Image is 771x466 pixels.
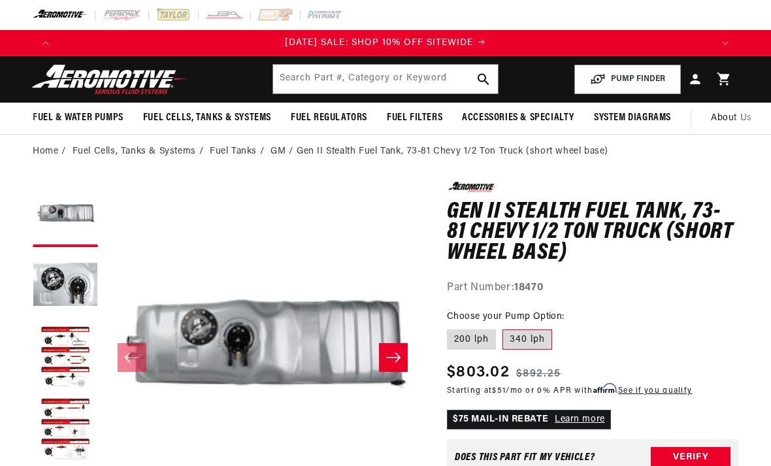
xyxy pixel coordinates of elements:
[33,144,58,159] a: Home
[23,103,133,133] summary: Fuel & Water Pumps
[447,384,692,397] p: Starting at /mo or 0% APR with .
[59,36,712,50] div: Announcement
[594,111,671,125] span: System Diagrams
[379,343,408,372] button: Slide right
[447,361,510,384] span: $803.02
[712,30,738,56] button: Translation missing: en.sections.announcements.next_announcement
[462,111,574,125] span: Accessories & Specialty
[514,282,543,293] strong: 18470
[452,103,584,133] summary: Accessories & Specialty
[210,144,257,159] a: Fuel Tanks
[33,397,98,463] button: Load image 4 in gallery view
[33,182,98,247] button: Load image 1 in gallery view
[711,113,752,123] span: About Us
[59,36,712,50] div: 1 of 3
[291,111,367,125] span: Fuel Regulators
[447,202,738,264] h1: Gen II Stealth Fuel Tank, 73-81 Chevy 1/2 Ton Truck (short wheel base)
[516,366,561,382] s: $892.25
[271,144,286,159] a: GM
[701,103,762,134] a: About Us
[455,452,595,463] div: Does This part fit My vehicle?
[33,325,98,391] button: Load image 3 in gallery view
[387,111,442,125] span: Fuel Filters
[297,144,608,159] li: Gen II Stealth Fuel Tank, 73-81 Chevy 1/2 Ton Truck (short wheel base)
[33,111,123,125] span: Fuel & Water Pumps
[492,387,506,395] span: $51
[273,65,499,93] input: Search by Part Number, Category or Keyword
[574,65,681,94] button: PUMP FINDER
[584,103,681,133] summary: System Diagrams
[59,36,712,50] a: [DATE] SALE: SHOP 10% OFF SITEWIDE
[28,64,191,95] img: Aeromotive
[447,310,566,324] legend: Choose your Pump Option:
[447,410,611,429] p: $75 MAIL-IN REBATE
[618,387,692,395] a: See if you qualify - Learn more about Affirm Financing (opens in modal)
[73,144,207,159] li: Fuel Cells, Tanks & Systems
[33,144,738,159] nav: breadcrumbs
[555,414,605,424] a: Learn more
[447,280,738,297] div: Part Number:
[133,103,281,133] summary: Fuel Cells, Tanks & Systems
[33,254,98,319] button: Load image 2 in gallery view
[593,384,616,393] span: Affirm
[143,111,271,125] span: Fuel Cells, Tanks & Systems
[118,343,146,372] button: Slide left
[33,30,59,56] button: Translation missing: en.sections.announcements.previous_announcement
[281,103,377,133] summary: Fuel Regulators
[447,329,496,350] label: 200 lph
[469,65,498,93] button: search button
[377,103,452,133] summary: Fuel Filters
[502,329,552,350] label: 340 lph
[285,38,473,48] span: [DATE] SALE: SHOP 10% OFF SITEWIDE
